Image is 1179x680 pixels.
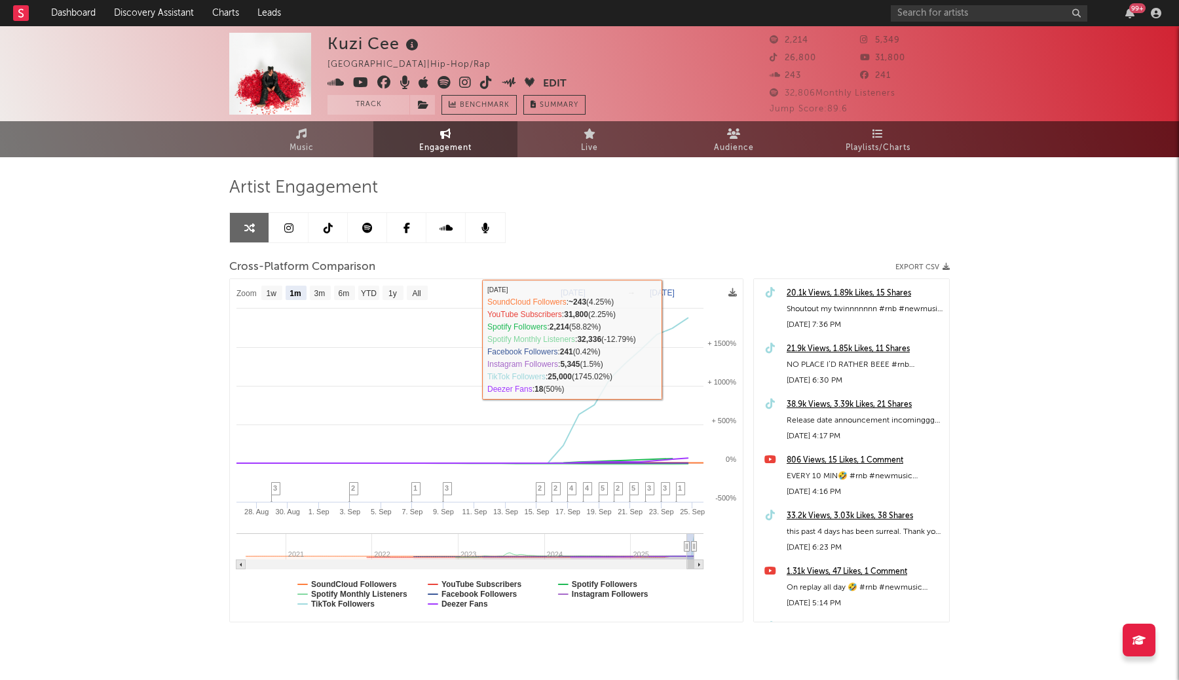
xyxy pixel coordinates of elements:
button: 99+ [1125,8,1134,18]
a: 806 Views, 15 Likes, 1 Comment [787,453,943,468]
span: 1 [678,484,682,492]
div: Release date announcement incomingggg 😮‍💨😮‍💨 #rnb #newmusic #chrisbrown #singer [787,413,943,428]
button: Summary [523,95,586,115]
text: 1w [267,289,277,298]
span: 4 [585,484,589,492]
div: [DATE] 4:17 PM [787,428,943,444]
span: 5,349 [860,36,900,45]
span: 5 [631,484,635,492]
a: 1.31k Views, 47 Likes, 1 Comment [787,564,943,580]
div: this past 4 days has been surreal. Thank you again for all the love on “Rather Be” working day n ... [787,524,943,540]
text: [DATE] [650,288,675,297]
text: 23. Sep [649,508,674,516]
span: Music [290,140,314,156]
text: 11. Sep [462,508,487,516]
text: 1m [290,289,301,298]
text: YTD [361,289,377,298]
text: Facebook Followers [441,590,517,599]
div: [DATE] 4:16 PM [787,484,943,500]
span: 2 [538,484,542,492]
text: + 500% [711,417,736,425]
text: 1y [388,289,397,298]
span: Playlists/Charts [846,140,910,156]
text: + 1500% [707,339,736,347]
span: Audience [714,140,754,156]
span: 3 [663,484,667,492]
text: TikTok Followers [311,599,375,609]
text: YouTube Subscribers [441,580,522,589]
a: 20.1k Views, 1.89k Likes, 15 Shares [787,286,943,301]
div: [GEOGRAPHIC_DATA] | Hip-Hop/Rap [327,57,506,73]
span: 32,806 Monthly Listeners [770,89,895,98]
div: NO PLACE I’D RATHER BEEE #rnb #newmusic #chrisbrown #singer [787,357,943,373]
text: 9. Sep [433,508,454,516]
span: Jump Score: 89.6 [770,105,848,113]
div: [DATE] 6:23 PM [787,540,943,556]
text: 21. Sep [618,508,643,516]
button: Export CSV [895,263,950,271]
div: EVERY 10 MIN🤣 #rnb #newmusic #chrisbrown #singer [787,468,943,484]
span: 26,800 [770,54,816,62]
text: + 1000% [707,378,736,386]
text: Spotify Monthly Listeners [311,590,407,599]
div: Shoutout my twinnnnnnn #rnb #newmusic #chrisbrown #singer [787,301,943,317]
a: Benchmark [441,95,517,115]
text: [DATE] [561,288,586,297]
span: Engagement [419,140,472,156]
text: 13. Sep [493,508,518,516]
a: Engagement [373,121,517,157]
text: 15. Sep [525,508,550,516]
div: [DATE] 5:14 PM [787,595,943,611]
text: Zoom [236,289,257,298]
text: 25. Sep [680,508,705,516]
text: → [627,288,635,297]
span: 2,214 [770,36,808,45]
span: 3 [647,484,651,492]
text: Spotify Followers [572,580,637,589]
a: 38.9k Views, 3.39k Likes, 21 Shares [787,397,943,413]
text: 3m [314,289,326,298]
a: Music [229,121,373,157]
a: Live [517,121,662,157]
text: Deezer Fans [441,599,488,609]
span: Benchmark [460,98,510,113]
text: 6m [339,289,350,298]
span: 243 [770,71,801,80]
a: 11.2k Views, 257 Likes, 0 Shares [787,620,943,635]
span: Summary [540,102,578,109]
span: Cross-Platform Comparison [229,259,375,275]
text: 0% [726,455,736,463]
button: Edit [543,76,567,92]
text: Instagram Followers [572,590,648,599]
span: 1 [413,484,417,492]
text: 3. Sep [339,508,360,516]
a: 33.2k Views, 3.03k Likes, 38 Shares [787,508,943,524]
text: 5. Sep [371,508,392,516]
span: 5 [601,484,605,492]
span: Live [581,140,598,156]
a: Audience [662,121,806,157]
a: Playlists/Charts [806,121,950,157]
text: 30. Aug [276,508,300,516]
div: [DATE] 6:30 PM [787,373,943,388]
text: SoundCloud Followers [311,580,397,589]
span: 31,800 [860,54,905,62]
span: 2 [351,484,355,492]
text: -500% [715,494,736,502]
a: 21.9k Views, 1.85k Likes, 11 Shares [787,341,943,357]
span: 2 [553,484,557,492]
input: Search for artists [891,5,1087,22]
div: 99 + [1129,3,1146,13]
span: 241 [860,71,891,80]
span: 3 [273,484,277,492]
span: Artist Engagement [229,180,378,196]
button: Track [327,95,409,115]
text: All [412,289,421,298]
span: 2 [616,484,620,492]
